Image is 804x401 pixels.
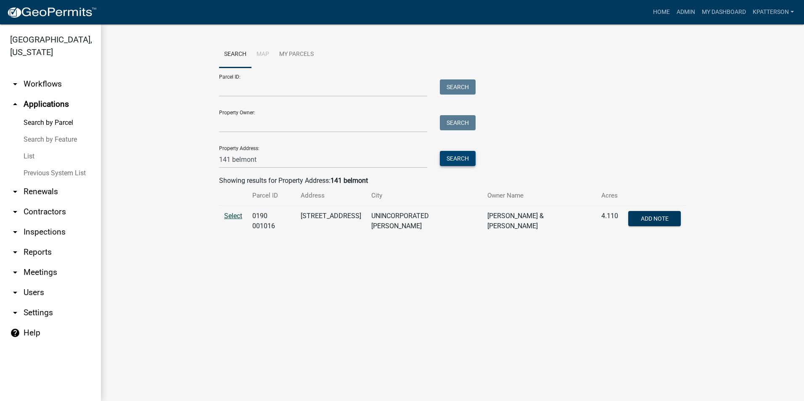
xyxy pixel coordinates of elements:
[440,79,476,95] button: Search
[10,308,20,318] i: arrow_drop_down
[698,4,749,20] a: My Dashboard
[482,206,596,237] td: [PERSON_NAME] & [PERSON_NAME]
[10,99,20,109] i: arrow_drop_up
[10,288,20,298] i: arrow_drop_down
[673,4,698,20] a: Admin
[296,186,366,206] th: Address
[650,4,673,20] a: Home
[331,177,368,185] strong: 141 belmont
[274,41,319,68] a: My Parcels
[219,176,686,186] div: Showing results for Property Address:
[596,186,623,206] th: Acres
[10,227,20,237] i: arrow_drop_down
[296,206,366,237] td: [STREET_ADDRESS]
[596,206,623,237] td: 4.110
[366,206,482,237] td: UNINCORPORATED [PERSON_NAME]
[10,79,20,89] i: arrow_drop_down
[640,215,668,222] span: Add Note
[219,41,251,68] a: Search
[247,206,296,237] td: 0190 001016
[10,247,20,257] i: arrow_drop_down
[10,187,20,197] i: arrow_drop_down
[10,267,20,277] i: arrow_drop_down
[749,4,797,20] a: KPATTERSON
[224,212,242,220] a: Select
[440,151,476,166] button: Search
[482,186,596,206] th: Owner Name
[10,328,20,338] i: help
[366,186,482,206] th: City
[247,186,296,206] th: Parcel ID
[628,211,681,226] button: Add Note
[10,207,20,217] i: arrow_drop_down
[440,115,476,130] button: Search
